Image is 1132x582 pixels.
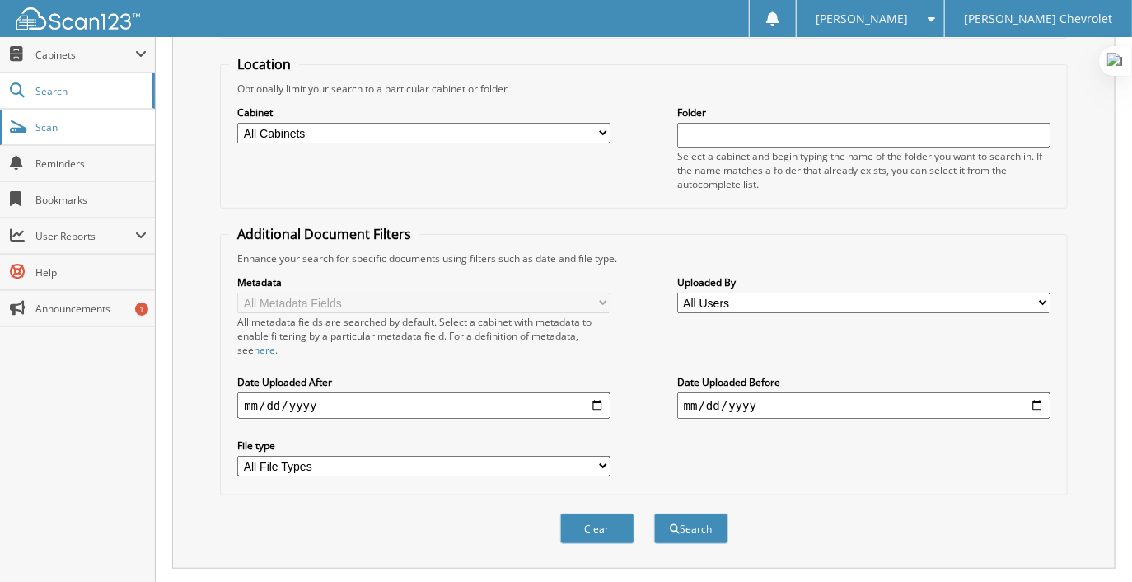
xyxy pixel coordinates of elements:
span: Bookmarks [35,193,147,207]
span: Help [35,265,147,279]
label: Cabinet [237,106,610,120]
button: Search [654,514,728,544]
div: Optionally limit your search to a particular cabinet or folder [229,82,1059,96]
button: Clear [560,514,634,544]
div: All metadata fields are searched by default. Select a cabinet with metadata to enable filtering b... [237,315,610,357]
a: here [254,343,275,357]
label: Metadata [237,275,610,289]
label: Uploaded By [677,275,1050,289]
label: Date Uploaded Before [677,375,1050,389]
span: [PERSON_NAME] [816,14,909,24]
label: Date Uploaded After [237,375,610,389]
span: Cabinets [35,48,135,62]
label: Folder [677,106,1050,120]
label: File type [237,439,610,453]
span: Search [35,84,144,98]
span: Scan [35,120,147,134]
img: scan123-logo-white.svg [16,7,140,30]
div: Select a cabinet and begin typing the name of the folder you want to search in. If the name match... [677,149,1050,191]
span: Reminders [35,157,147,171]
div: Enhance your search for specific documents using filters such as date and file type. [229,251,1059,265]
div: 1 [135,303,148,316]
legend: Location [229,55,299,73]
span: User Reports [35,229,135,243]
input: end [677,392,1050,419]
span: Announcements [35,302,147,316]
input: start [237,392,610,419]
span: [PERSON_NAME] Chevrolet [964,14,1112,24]
legend: Additional Document Filters [229,225,419,243]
